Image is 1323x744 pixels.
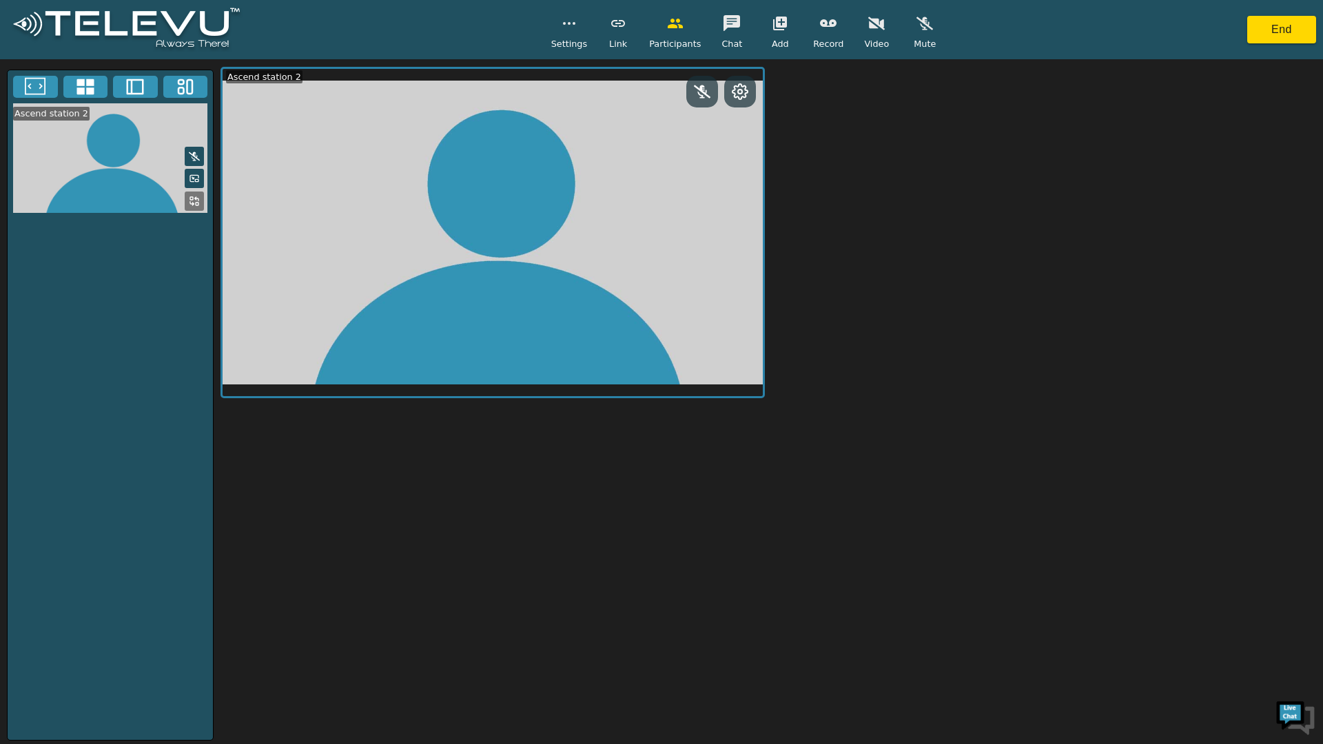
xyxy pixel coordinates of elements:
button: Replace Feed [185,192,204,211]
span: Participants [649,37,701,50]
span: Link [609,37,627,50]
span: Record [813,37,843,50]
span: Add [772,37,789,50]
span: We're online! [80,174,190,313]
textarea: Type your message and hit 'Enter' [7,376,263,424]
button: End [1247,16,1316,43]
img: Chat Widget [1275,696,1316,737]
img: logoWhite.png [7,4,246,56]
button: Picture in Picture [185,169,204,188]
span: Mute [914,37,936,50]
div: Minimize live chat window [226,7,259,40]
button: Fullscreen [13,76,58,98]
button: Mute [185,147,204,166]
div: Chat with us now [72,72,232,90]
span: Chat [721,37,742,50]
span: Video [864,37,889,50]
img: d_736959983_company_1615157101543_736959983 [23,64,58,99]
span: Settings [551,37,588,50]
button: Two Window Medium [113,76,158,98]
button: 4x4 [63,76,108,98]
div: Ascend station 2 [226,70,302,83]
div: Ascend station 2 [13,107,90,120]
button: Three Window Medium [163,76,208,98]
